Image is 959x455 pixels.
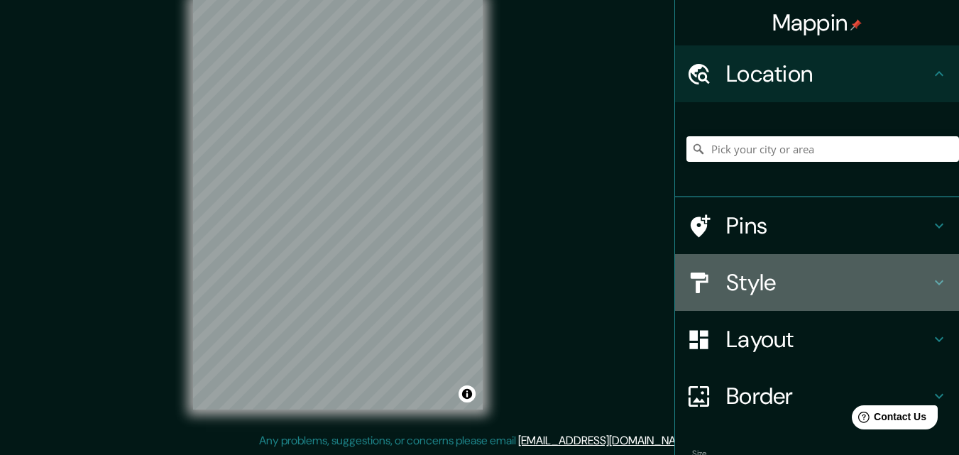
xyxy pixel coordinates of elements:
h4: Border [726,382,931,410]
div: Pins [675,197,959,254]
p: Any problems, suggestions, or concerns please email . [259,432,696,449]
a: [EMAIL_ADDRESS][DOMAIN_NAME] [518,433,694,448]
button: Toggle attribution [459,385,476,402]
h4: Style [726,268,931,297]
h4: Pins [726,212,931,240]
img: pin-icon.png [850,19,862,31]
input: Pick your city or area [686,136,959,162]
h4: Location [726,60,931,88]
div: Border [675,368,959,424]
div: Style [675,254,959,311]
div: Layout [675,311,959,368]
div: Location [675,45,959,102]
h4: Mappin [772,9,862,37]
iframe: Help widget launcher [833,400,943,439]
h4: Layout [726,325,931,353]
